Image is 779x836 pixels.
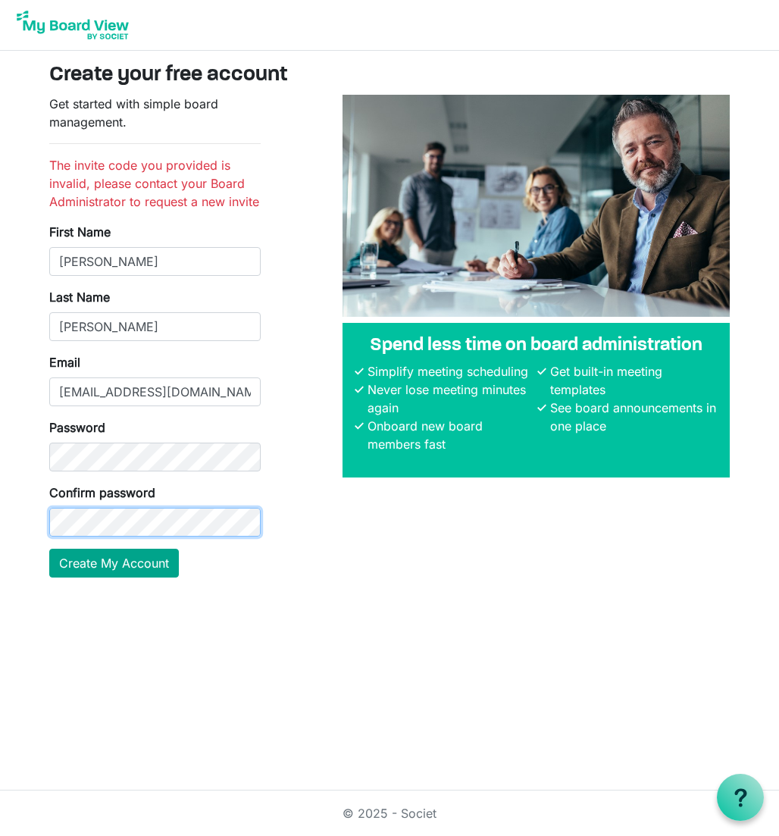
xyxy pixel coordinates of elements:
[49,353,80,371] label: Email
[49,63,730,89] h3: Create your free account
[364,380,535,417] li: Never lose meeting minutes again
[49,549,179,578] button: Create My Account
[12,6,133,44] img: My Board View Logo
[546,362,718,399] li: Get built-in meeting templates
[364,417,535,453] li: Onboard new board members fast
[49,96,218,130] span: Get started with simple board management.
[49,418,105,437] label: Password
[343,806,436,821] a: © 2025 - Societ
[49,223,111,241] label: First Name
[233,513,252,531] keeper-lock: Open Keeper Popup
[49,288,110,306] label: Last Name
[546,399,718,435] li: See board announcements in one place
[343,95,730,317] img: A photograph of board members sitting at a table
[355,335,718,357] h4: Spend less time on board administration
[364,362,535,380] li: Simplify meeting scheduling
[49,484,155,502] label: Confirm password
[49,156,261,211] li: The invite code you provided is invalid, please contact your Board Administrator to request a new...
